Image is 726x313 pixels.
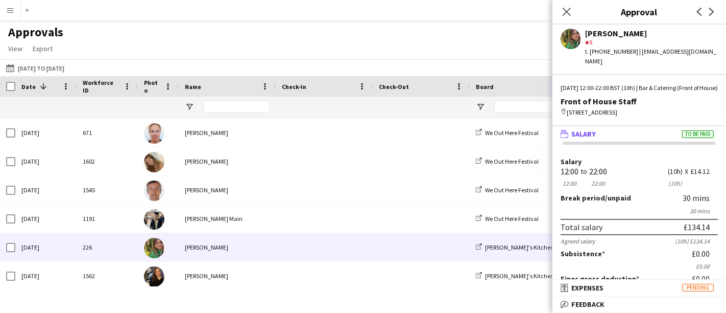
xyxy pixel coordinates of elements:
[203,101,270,113] input: Name Filter Input
[379,83,409,91] span: Check-Out
[77,262,138,290] div: 1562
[33,44,53,53] span: Export
[144,209,164,230] img: Tillie Main
[561,158,718,166] label: Salary
[144,123,164,144] img: Victoria Collyer
[144,238,164,258] img: Isabelle Bland
[552,297,726,312] mat-expansion-panel-header: Feedback
[675,237,718,245] div: (10h) £134.14
[580,168,587,175] div: to
[476,243,554,251] a: [PERSON_NAME]'s Kitchen
[561,262,718,270] div: £0.00
[179,119,276,147] div: [PERSON_NAME]
[485,129,539,137] span: We Out Here Festival
[476,215,539,222] a: We Out Here Festival
[561,193,605,203] span: Break period
[476,102,485,111] button: Open Filter Menu
[589,168,607,175] div: 22:00
[476,158,539,165] a: We Out Here Festival
[684,222,710,232] div: £134.14
[4,42,27,55] a: View
[561,180,578,187] div: 12:00
[683,193,718,203] div: 30 mins
[668,180,683,187] div: 10h
[179,147,276,175] div: [PERSON_NAME]
[29,42,57,55] a: Export
[15,233,77,261] div: [DATE]
[144,79,160,94] span: Photo
[485,272,554,280] span: [PERSON_NAME]'s Kitchen
[15,205,77,233] div: [DATE]
[561,83,718,93] div: [DATE] 12:00-22:00 BST (10h) | Bar & Catering (Front of House)
[561,168,578,175] div: 12:00
[571,300,604,309] span: Feedback
[561,249,605,258] label: Subsistence
[282,83,306,91] span: Check-In
[485,215,539,222] span: We Out Here Festival
[179,176,276,204] div: [PERSON_NAME]
[15,147,77,175] div: [DATE]
[77,119,138,147] div: 671
[77,205,138,233] div: 1191
[668,168,683,175] div: 10h
[561,108,718,117] div: [STREET_ADDRESS]
[682,284,714,292] span: Pending
[571,129,596,139] span: Salary
[83,79,119,94] span: Workforce ID
[179,262,276,290] div: [PERSON_NAME]
[690,168,718,175] div: £14.12
[692,274,718,283] div: £0.00
[685,168,688,175] div: X
[585,47,718,65] div: t. [PHONE_NUMBER] | [EMAIL_ADDRESS][DOMAIN_NAME]
[476,129,539,137] a: We Out Here Festival
[485,243,554,251] span: [PERSON_NAME]'s Kitchen
[571,283,603,293] span: Expenses
[144,181,164,201] img: Bruce Acton
[682,130,714,138] span: To be paid
[77,176,138,204] div: 1545
[8,44,22,53] span: View
[561,193,631,203] label: /unpaid
[589,180,607,187] div: 22:00
[561,222,602,232] div: Total salary
[561,207,718,215] div: 30 mins
[77,147,138,175] div: 1602
[15,119,77,147] div: [DATE]
[185,83,201,91] span: Name
[552,280,726,296] mat-expansion-panel-header: ExpensesPending
[485,186,539,194] span: We Out Here Festival
[552,5,726,18] h3: Approval
[179,233,276,261] div: [PERSON_NAME]
[561,274,639,283] label: Fines gross deduction
[585,38,718,47] div: 5
[77,233,138,261] div: 226
[476,83,494,91] span: Board
[585,29,718,38] div: [PERSON_NAME]
[561,97,718,106] div: Front of House Staff
[179,205,276,233] div: [PERSON_NAME] Main
[552,126,726,142] mat-expansion-panel-header: SalaryTo be paid
[144,266,164,287] img: Annie Hutchings
[476,186,539,194] a: We Out Here Festival
[21,83,36,91] span: Date
[144,152,164,172] img: Isabella Swatman
[4,62,66,74] button: [DATE] to [DATE]
[692,249,718,258] div: £0.00
[476,272,554,280] a: [PERSON_NAME]'s Kitchen
[185,102,194,111] button: Open Filter Menu
[15,262,77,290] div: [DATE]
[485,158,539,165] span: We Out Here Festival
[561,237,595,245] div: Agreed salary
[494,101,566,113] input: Board Filter Input
[15,176,77,204] div: [DATE]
